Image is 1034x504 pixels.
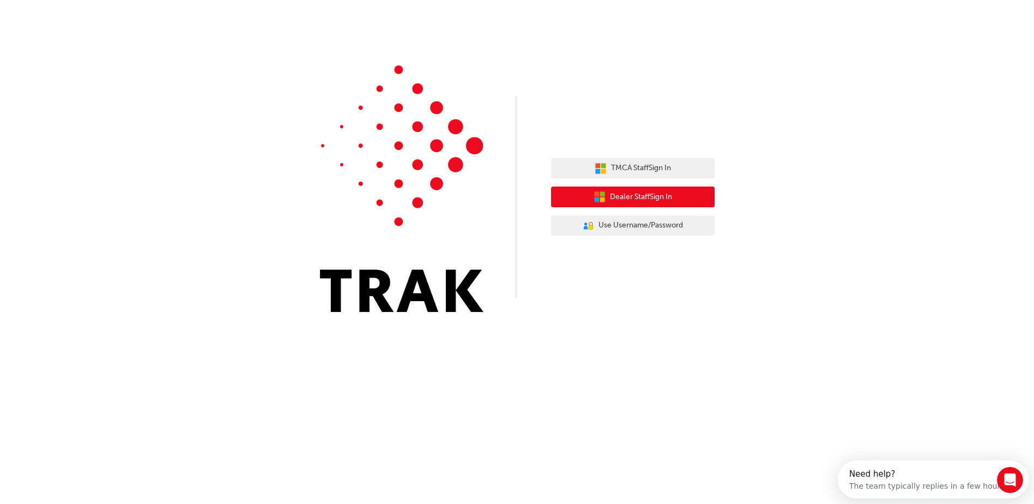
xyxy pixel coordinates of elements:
[598,219,683,232] span: Use Username/Password
[551,158,715,179] button: TMCA StaffSign In
[610,191,672,203] span: Dealer Staff Sign In
[611,162,671,175] span: TMCA Staff Sign In
[11,9,169,18] div: Need help?
[4,4,201,34] div: Open Intercom Messenger
[320,65,483,312] img: Trak
[997,467,1023,493] iframe: Intercom live chat
[551,187,715,207] button: Dealer StaffSign In
[838,460,1029,499] iframe: Intercom live chat discovery launcher
[11,18,169,29] div: The team typically replies in a few hours.
[551,215,715,236] button: Use Username/Password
